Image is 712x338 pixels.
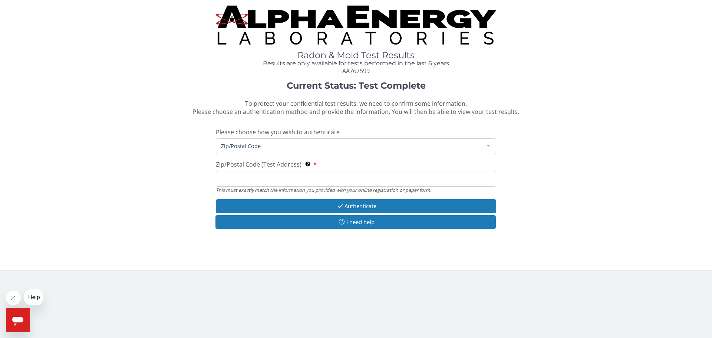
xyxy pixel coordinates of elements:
[287,80,426,91] strong: Current Status: Test Complete
[24,289,43,305] iframe: Message from company
[216,128,340,136] span: Please choose how you wish to authenticate
[216,6,496,45] img: TightCrop.jpg
[216,187,496,193] div: This must exactly match the information you provided with your online registration or paper form.
[216,50,496,60] h1: Radon & Mold Test Results
[6,291,21,305] iframe: Close message
[216,199,496,213] button: Authenticate
[6,308,30,332] iframe: Button to launch messaging window
[219,142,481,150] span: Zip/Postal Code
[216,160,301,168] span: Zip/Postal Code (Test Address)
[342,67,370,75] span: AA767599
[216,60,496,67] h4: Results are only available for tests performed in the last 6 years
[193,99,519,116] span: To protect your confidential test results, we need to confirm some information. Please choose an ...
[215,215,496,229] button: I need help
